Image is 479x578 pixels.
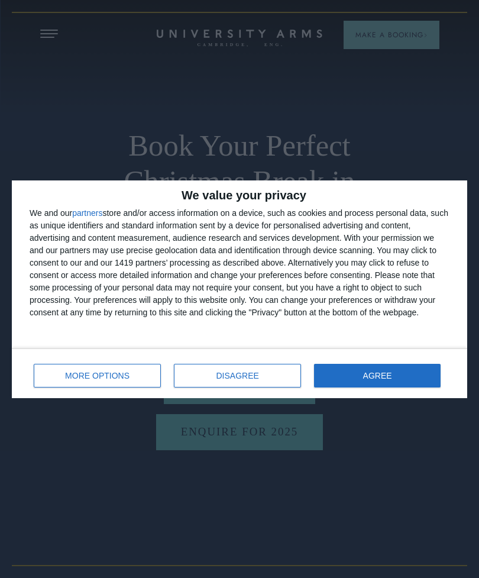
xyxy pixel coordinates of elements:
[363,372,392,380] span: AGREE
[174,364,301,388] button: DISAGREE
[30,207,449,319] div: We and our store and/or access information on a device, such as cookies and process personal data...
[65,372,130,380] span: MORE OPTIONS
[314,364,441,388] button: AGREE
[30,189,449,201] h2: We value your privacy
[34,364,161,388] button: MORE OPTIONS
[216,372,259,380] span: DISAGREE
[72,209,102,217] button: partners
[12,180,467,398] div: qc-cmp2-ui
